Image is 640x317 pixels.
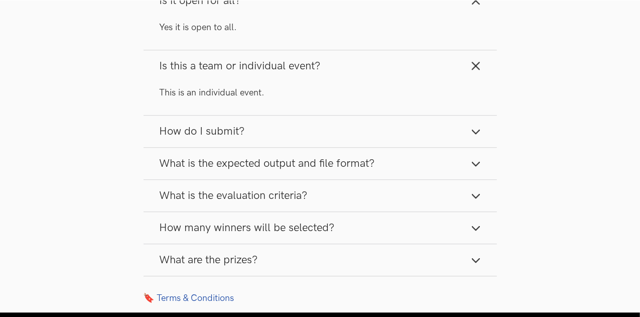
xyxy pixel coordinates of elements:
[160,125,245,138] span: How do I submit?
[144,244,497,276] button: What are the prizes?
[160,189,308,202] span: What is the evaluation criteria?
[144,180,497,212] button: What is the evaluation criteria?
[144,148,497,179] button: What is the expected output and file format?
[160,86,481,99] p: This is an individual event.
[144,116,497,147] button: How do I submit?
[144,292,497,303] a: 🔖 Terms & Conditions
[160,59,321,73] span: Is this a team or individual event?
[160,253,258,267] span: What are the prizes?
[144,212,497,244] button: How many winners will be selected?
[144,50,497,82] button: Is this a team or individual event?
[160,157,375,170] span: What is the expected output and file format?
[144,17,497,50] div: Is it open for all?
[160,221,335,235] span: How many winners will be selected?
[160,21,481,34] p: Yes it is open to all.
[144,82,497,115] div: Is this a team or individual event?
